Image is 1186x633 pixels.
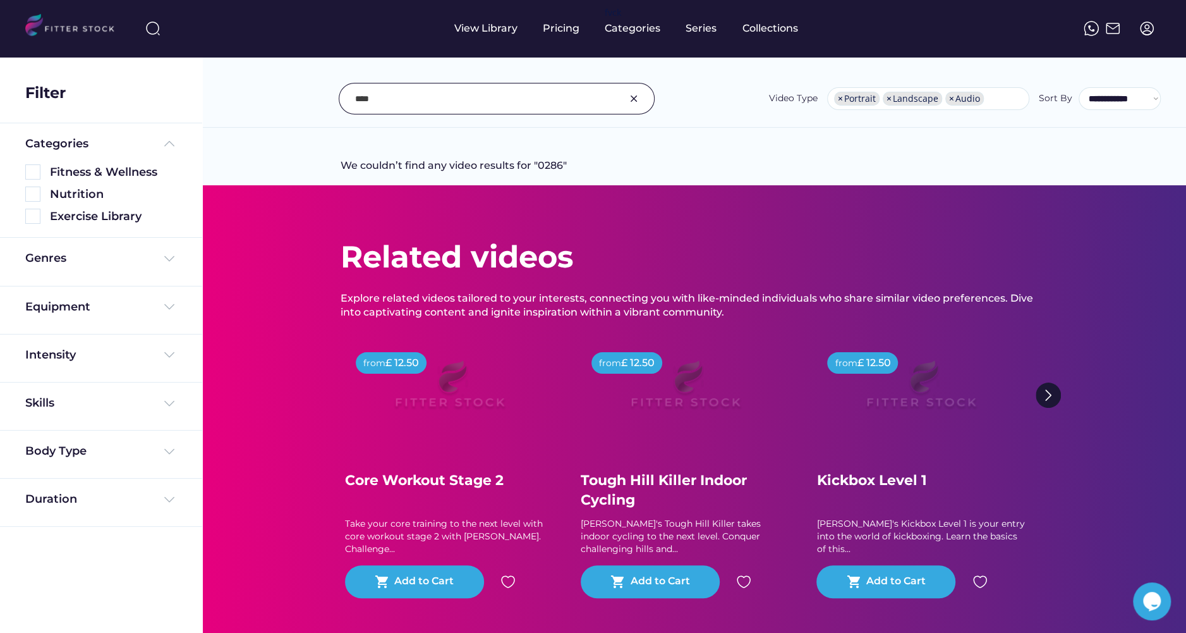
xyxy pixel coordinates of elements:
[604,345,766,436] img: Frame%2079%20%281%29.svg
[610,574,626,589] button: shopping_cart
[1036,383,1061,408] img: Group%201000002322%20%281%29.svg
[25,209,40,224] img: Rectangle%205126.svg
[341,236,573,278] div: Related videos
[50,187,177,202] div: Nutrition
[866,574,926,589] div: Add to Cart
[500,574,516,589] img: heart.svg
[630,574,689,589] div: Add to Cart
[543,22,579,35] div: Pricing
[162,347,177,362] img: Frame%20%284%29.svg
[25,299,90,315] div: Equipment
[25,82,66,104] div: Filter
[883,92,942,106] li: Landscape
[368,345,530,436] img: Frame%2079%20%281%29.svg
[50,164,177,180] div: Fitness & Wellness
[835,357,857,370] div: from
[162,444,177,459] img: Frame%20%284%29.svg
[1039,92,1072,105] div: Sort By
[345,518,554,555] div: Take your core training to the next level with core workout stage 2 with [PERSON_NAME]. Challenge...
[363,357,385,370] div: from
[162,492,177,507] img: Frame%20%284%29.svg
[25,395,57,411] div: Skills
[1139,21,1154,36] img: profile-circle.svg
[345,471,554,491] div: Core Workout Stage 2
[945,92,984,106] li: Audio
[840,345,1001,436] img: Frame%2079%20%281%29.svg
[581,518,789,555] div: [PERSON_NAME]'s Tough Hill Killer takes indoor cycling to the next level. Conquer challenging hil...
[25,491,77,507] div: Duration
[605,22,660,35] div: Categories
[394,574,454,589] div: Add to Cart
[847,574,862,589] button: shopping_cart
[769,92,818,105] div: Video Type
[25,14,125,40] img: LOGO.svg
[25,187,40,202] img: Rectangle%205126.svg
[816,518,1025,555] div: [PERSON_NAME]'s Kickbox Level 1 is your entry into the world of kickboxing. Learn the basics of t...
[341,159,567,185] div: We couldn’t find any video results for "0286"
[25,443,87,459] div: Body Type
[581,471,789,510] div: Tough Hill Killer Indoor Cycling
[1133,582,1173,620] iframe: chat widget
[736,574,751,589] img: heart.svg
[162,251,177,266] img: Frame%20%284%29.svg
[145,21,160,36] img: search-normal%203.svg
[1105,21,1120,36] img: Frame%2051.svg
[834,92,880,106] li: Portrait
[972,574,988,589] img: heart.svg
[162,299,177,314] img: Frame%20%284%29.svg
[886,94,892,103] span: ×
[816,471,1025,491] div: Kickbox Level 1
[1084,21,1099,36] img: meteor-icons_whatsapp%20%281%29.svg
[162,396,177,411] img: Frame%20%284%29.svg
[949,94,954,103] span: ×
[375,574,390,589] button: shopping_cart
[742,22,798,35] div: Collections
[50,209,177,224] div: Exercise Library
[838,94,843,103] span: ×
[162,136,177,151] img: Frame%20%285%29.svg
[25,136,88,152] div: Categories
[25,164,40,180] img: Rectangle%205126.svg
[454,22,517,35] div: View Library
[605,6,621,19] div: fvck
[25,250,66,266] div: Genres
[25,347,76,363] div: Intensity
[686,22,717,35] div: Series
[341,292,1048,320] div: Explore related videos tailored to your interests, connecting you with like-minded individuals wh...
[626,91,641,106] img: Group%201000002326.svg
[599,357,621,370] div: from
